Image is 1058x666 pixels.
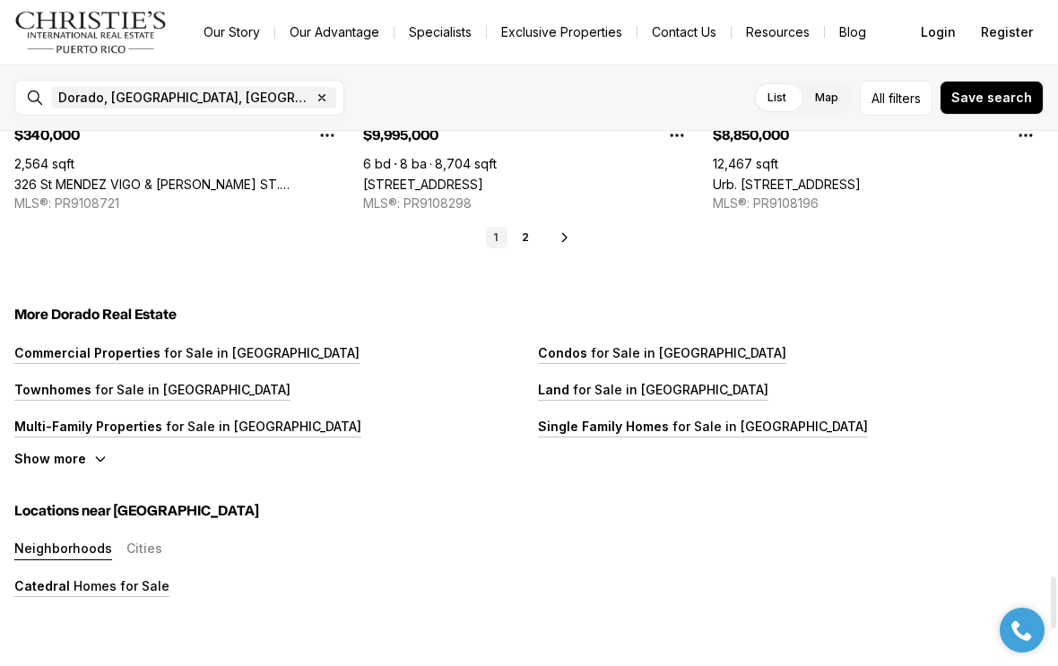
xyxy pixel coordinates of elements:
a: Condos for Sale in [GEOGRAPHIC_DATA] [538,345,786,360]
a: Specialists [395,20,486,45]
p: for Sale in [GEOGRAPHIC_DATA] [162,419,361,434]
span: All [872,89,885,108]
p: Land [538,382,569,397]
span: filters [889,89,921,108]
span: Register [981,25,1033,39]
p: for Sale in [GEOGRAPHIC_DATA] [160,345,360,360]
a: Resources [732,20,824,45]
a: Catedral Homes for Sale [14,578,169,593]
a: Urb. Sardinera Beach E99 CALLE E, DORADO PR, 00646 [713,177,861,192]
nav: Pagination [486,227,536,248]
a: Exclusive Properties [487,20,637,45]
p: Homes for Sale [70,578,169,593]
a: Our Story [189,20,274,45]
label: Map [801,82,853,114]
p: Catedral [14,578,70,593]
button: Login [910,14,967,50]
h5: More Dorado Real Estate [14,306,1044,324]
p: Condos [538,345,587,360]
button: Property options [659,117,695,153]
p: Multi-Family Properties [14,419,162,434]
a: 2 [515,227,536,248]
a: Multi-Family Properties for Sale in [GEOGRAPHIC_DATA] [14,419,361,434]
button: Allfilters [860,81,932,116]
button: Save search [940,81,1044,115]
a: Townhomes for Sale in [GEOGRAPHIC_DATA] [14,382,291,397]
a: Our Advantage [275,20,394,45]
p: Single Family Homes [538,419,669,434]
p: Commercial Properties [14,345,160,360]
p: for Sale in [GEOGRAPHIC_DATA] [569,382,768,397]
p: for Sale in [GEOGRAPHIC_DATA] [669,419,868,434]
h5: Locations near [GEOGRAPHIC_DATA] [14,502,1044,520]
a: 326 St MENDEZ VIGO & BAILEN ST. PUEBLO WARD, DORADO PR, 00646 [14,177,345,192]
a: Blog [825,20,880,45]
button: Contact Us [637,20,731,45]
p: for Sale in [GEOGRAPHIC_DATA] [91,382,291,397]
span: Dorado, [GEOGRAPHIC_DATA], [GEOGRAPHIC_DATA] [58,91,311,105]
button: Property options [309,117,345,153]
label: List [753,82,801,114]
button: Register [970,14,1044,50]
p: Townhomes [14,382,91,397]
a: Land for Sale in [GEOGRAPHIC_DATA] [538,382,768,397]
span: Login [921,25,956,39]
button: Show more [14,451,108,466]
a: 1 [486,227,507,248]
button: Cities [126,541,162,560]
p: for Sale in [GEOGRAPHIC_DATA] [587,345,786,360]
span: Save search [951,91,1032,105]
button: Neighborhoods [14,541,112,560]
a: Single Family Homes for Sale in [GEOGRAPHIC_DATA] [538,419,868,434]
button: Property options [1008,117,1044,153]
a: 332 DORADO BEACH EAST, DORADO PR, 00646 [363,177,483,192]
a: Commercial Properties for Sale in [GEOGRAPHIC_DATA] [14,345,360,360]
img: logo [14,11,168,54]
